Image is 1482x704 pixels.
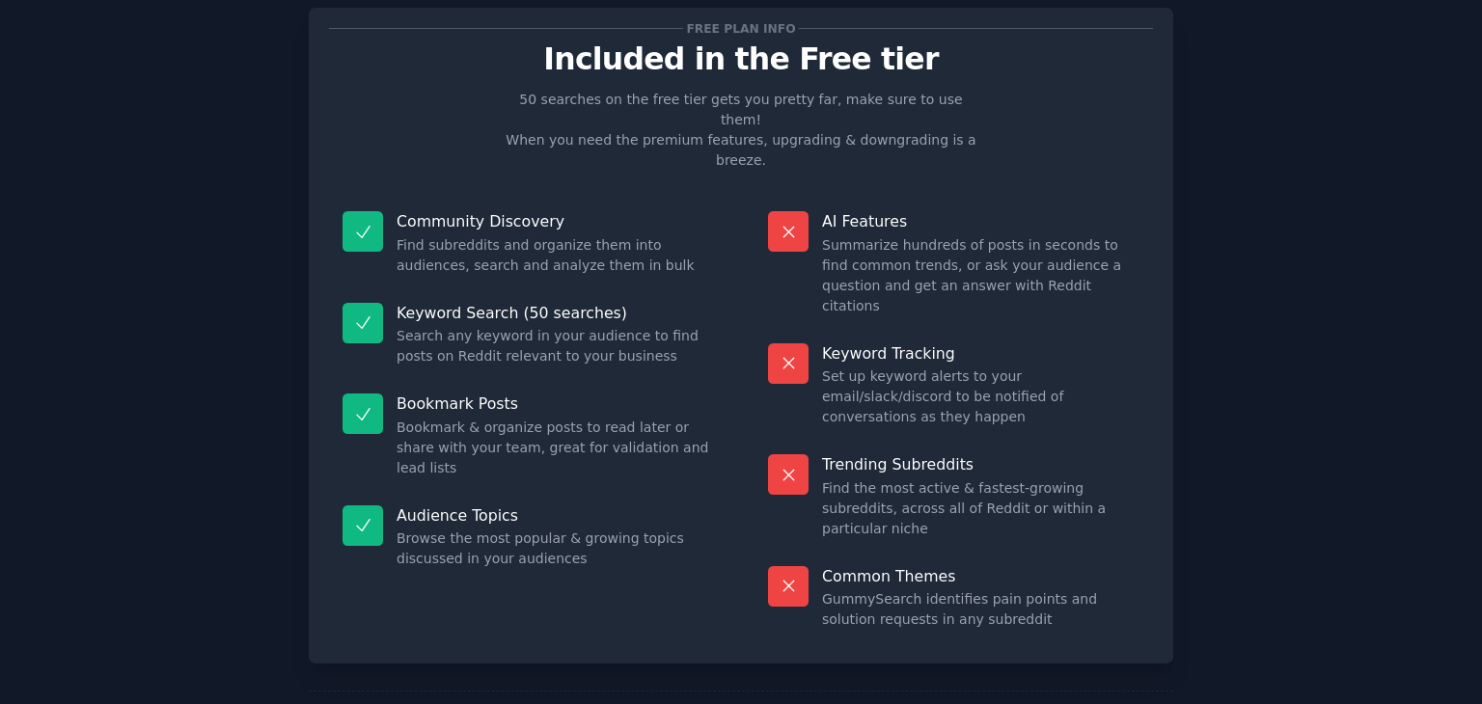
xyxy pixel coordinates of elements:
dd: Summarize hundreds of posts in seconds to find common trends, or ask your audience a question and... [822,235,1139,316]
span: Free plan info [683,18,799,39]
p: Trending Subreddits [822,454,1139,474]
p: Bookmark Posts [397,393,714,414]
dd: Find the most active & fastest-growing subreddits, across all of Reddit or within a particular niche [822,478,1139,539]
p: AI Features [822,211,1139,231]
p: Included in the Free tier [329,42,1153,76]
dd: GummySearch identifies pain points and solution requests in any subreddit [822,589,1139,630]
p: Common Themes [822,566,1139,586]
dd: Browse the most popular & growing topics discussed in your audiences [397,528,714,569]
dd: Search any keyword in your audience to find posts on Reddit relevant to your business [397,326,714,366]
dd: Find subreddits and organize them into audiences, search and analyze them in bulk [397,235,714,276]
p: 50 searches on the free tier gets you pretty far, make sure to use them! When you need the premiu... [498,90,984,171]
p: Keyword Search (50 searches) [397,303,714,323]
p: Community Discovery [397,211,714,231]
p: Keyword Tracking [822,343,1139,364]
dd: Bookmark & organize posts to read later or share with your team, great for validation and lead lists [397,418,714,478]
p: Audience Topics [397,505,714,526]
dd: Set up keyword alerts to your email/slack/discord to be notified of conversations as they happen [822,366,1139,427]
